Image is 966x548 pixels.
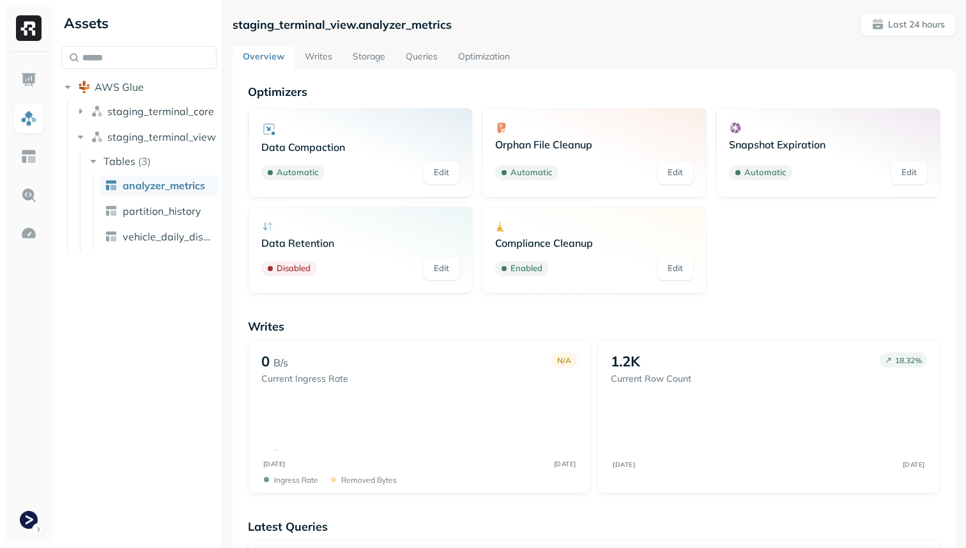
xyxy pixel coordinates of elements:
span: staging_terminal_core [107,105,214,118]
p: 18.32 % [895,356,922,365]
a: analyzer_metrics [100,175,218,196]
img: Ryft [16,15,42,41]
a: Edit [424,257,459,280]
img: Assets [20,110,37,127]
img: Terminal Staging [20,511,38,529]
tspan: [DATE] [903,460,925,468]
button: Tables(3) [87,151,218,171]
p: Current Row Count [611,373,691,385]
img: Optimization [20,225,37,242]
p: Last 24 hours [888,19,945,31]
tspan: [DATE] [613,460,635,468]
img: Dashboard [20,72,37,88]
p: Snapshot Expiration [729,138,927,151]
a: Storage [342,46,395,69]
p: Enabled [510,262,542,275]
img: namespace [91,130,103,143]
a: Edit [424,161,459,184]
img: table [105,179,118,192]
img: table [105,230,118,243]
p: Latest Queries [248,519,940,534]
p: N/A [557,356,571,365]
a: Overview [233,46,295,69]
span: AWS Glue [95,81,144,93]
button: staging_terminal_core [74,101,217,121]
p: ( 3 ) [138,155,151,168]
p: Current Ingress Rate [261,373,348,385]
span: partition_history [123,205,201,217]
p: staging_terminal_view.analyzer_metrics [233,17,452,32]
p: Disabled [277,262,310,275]
p: Compliance Cleanup [495,237,693,249]
span: staging_terminal_view [107,130,216,143]
button: Last 24 hours [861,13,956,36]
span: Tables [103,155,135,168]
img: Query Explorer [20,187,37,203]
img: table [105,205,118,217]
p: Automatic [510,166,552,179]
p: Data Retention [261,237,459,249]
p: Writes [248,319,940,334]
p: Removed bytes [341,475,397,485]
a: Queries [395,46,448,69]
a: Writes [295,46,342,69]
p: 1.2K [611,352,640,370]
img: namespace [91,105,103,118]
p: Automatic [277,166,318,179]
p: Ingress Rate [274,475,318,485]
a: Edit [891,161,927,184]
div: Assets [61,13,217,33]
button: AWS Glue [61,77,217,97]
p: Orphan File Cleanup [495,138,693,151]
span: analyzer_metrics [123,179,205,192]
span: vehicle_daily_distance [123,230,213,243]
a: vehicle_daily_distance [100,226,218,247]
a: Edit [657,161,693,184]
p: Data Compaction [261,141,459,153]
p: B/s [273,355,288,370]
img: Asset Explorer [20,148,37,165]
p: Optimizers [248,84,940,99]
a: Edit [657,257,693,280]
p: Automatic [744,166,786,179]
tspan: [DATE] [263,460,285,468]
tspan: [DATE] [553,460,576,468]
a: partition_history [100,201,218,221]
a: Optimization [448,46,520,69]
p: 0 [261,352,270,370]
button: staging_terminal_view [74,127,217,147]
img: root [78,81,91,93]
